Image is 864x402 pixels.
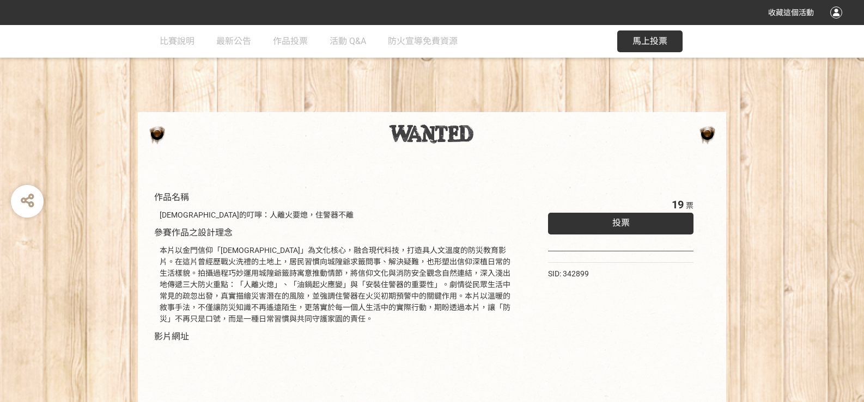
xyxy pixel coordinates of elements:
[154,331,189,342] span: 影片網址
[617,30,683,52] button: 馬上投票
[216,25,251,58] a: 最新公告
[160,25,194,58] a: 比賽說明
[273,25,308,58] a: 作品投票
[768,8,814,17] span: 收藏這個活動
[273,36,308,46] span: 作品投票
[216,36,251,46] span: 最新公告
[548,269,589,278] span: SID: 342899
[672,198,684,211] span: 19
[388,36,458,46] span: 防火宣導免費資源
[632,36,667,46] span: 馬上投票
[330,25,366,58] a: 活動 Q&A
[612,218,630,228] span: 投票
[154,192,189,202] span: 作品名稱
[388,25,458,58] a: 防火宣導免費資源
[160,36,194,46] span: 比賽說明
[154,227,233,238] span: 參賽作品之設計理念
[160,245,515,325] div: 本片以金門信仰「[DEMOGRAPHIC_DATA]」為文化核心，融合現代科技，打造具人文溫度的防災教育影片。在這片曾經歷戰火洗禮的土地上，居民習慣向城隍爺求籤問事、解決疑難，也形塑出信仰深植日...
[686,201,693,210] span: 票
[160,209,515,221] div: [DEMOGRAPHIC_DATA]的叮嚀：人離火要熄，住警器不離
[330,36,366,46] span: 活動 Q&A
